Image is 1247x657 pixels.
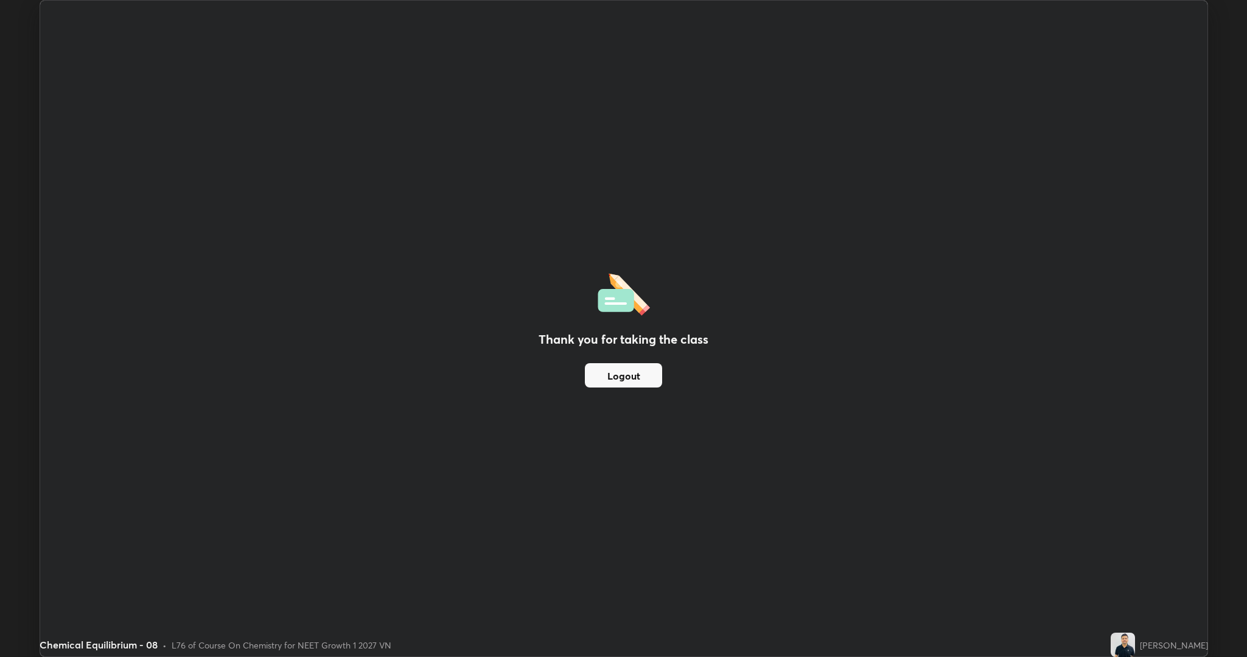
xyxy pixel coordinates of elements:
[40,638,158,652] div: Chemical Equilibrium - 08
[162,639,167,652] div: •
[585,363,662,388] button: Logout
[598,269,650,316] img: offlineFeedback.1438e8b3.svg
[1111,633,1135,657] img: e927d30ab56544b1a8df2beb4b11d745.jpg
[1140,639,1208,652] div: [PERSON_NAME]
[539,330,708,349] h2: Thank you for taking the class
[172,639,391,652] div: L76 of Course On Chemistry for NEET Growth 1 2027 VN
